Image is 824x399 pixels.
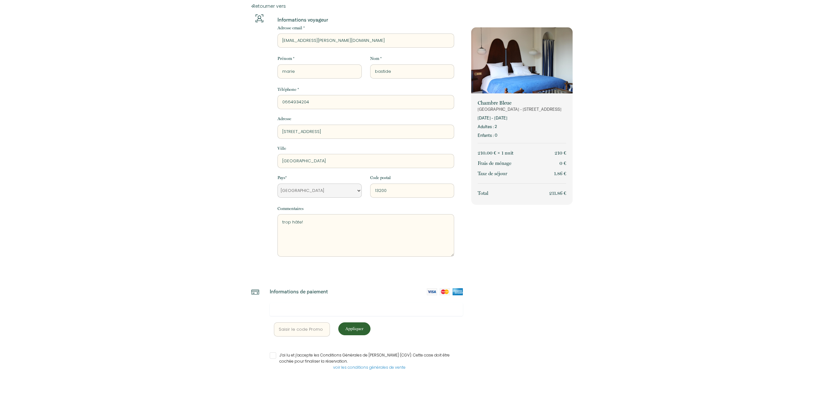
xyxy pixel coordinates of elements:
[277,86,299,93] label: Téléphone *
[555,149,566,157] p: 210 €
[478,159,511,167] p: Frais de ménage
[478,132,566,138] p: Enfants : 0
[478,115,566,121] p: [DATE] - [DATE]
[277,55,295,62] label: Prénom *
[478,100,566,106] p: Chambre Bleue
[277,16,454,23] p: Informations voyageur
[478,106,566,112] p: [GEOGRAPHIC_DATA] - [STREET_ADDRESS]
[277,116,291,122] label: Adresse
[478,170,507,177] p: Taxe de séjour
[256,14,263,22] img: guests-info
[478,190,488,196] span: Total
[274,322,330,337] input: Saisir le code Promo
[478,124,566,130] p: Adultes : 2
[370,175,391,181] label: Code postal
[440,288,450,295] img: mastercard
[251,3,573,10] a: Retourner vers
[478,149,513,157] p: 210.00 € × 1 nuit
[370,55,382,62] label: Nom *
[471,27,573,95] img: rental-image
[277,205,304,212] label: Commentaires
[341,326,368,332] p: Appliquer
[453,288,463,295] img: amex
[427,288,437,295] img: visa-card
[549,190,566,196] span: 211.86 €
[333,365,406,370] a: voir les conditions générales de vente
[559,159,566,167] p: 0 €
[277,184,361,198] select: Default select example
[277,175,287,181] label: Pays
[277,25,305,31] label: Adresse email *
[277,145,286,152] label: Ville
[274,306,459,312] iframe: Secure card payment input frame
[554,170,566,177] p: 1.86 €
[251,288,259,296] img: credit-card
[270,288,328,295] p: Informations de paiement
[338,322,370,335] button: Appliquer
